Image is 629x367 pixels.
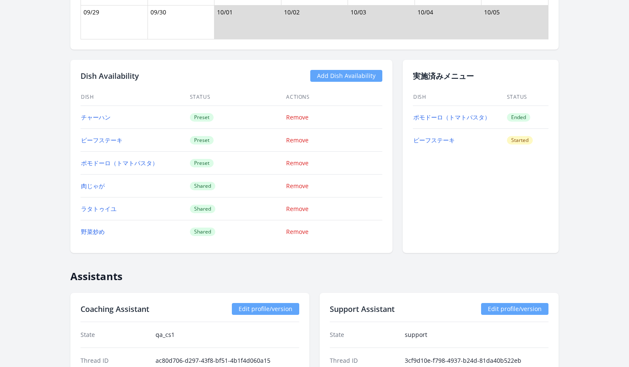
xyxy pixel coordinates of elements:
[286,182,309,190] a: Remove
[507,89,549,106] th: Status
[81,205,117,213] a: ラタトゥイユ
[156,356,299,365] dd: ac80d706-d297-43f8-bf51-4b1f4d060a15
[81,303,149,315] h2: Coaching Assistant
[81,136,122,144] a: ビーフステーキ
[232,303,299,315] a: Edit profile/version
[310,70,382,82] a: Add Dish Availability
[190,205,215,213] span: Shared
[286,113,309,121] a: Remove
[81,89,189,106] th: Dish
[81,6,148,39] td: 09/29
[286,205,309,213] a: Remove
[413,70,548,82] h2: 実施済みメニュー
[214,6,281,39] td: 10/01
[190,159,214,167] span: Preset
[81,228,105,236] a: 野菜炒め
[413,89,507,106] th: Dish
[81,113,111,121] a: チャーハン
[286,136,309,144] a: Remove
[81,182,105,190] a: 肉じゃが
[286,159,309,167] a: Remove
[190,182,215,190] span: Shared
[330,356,398,365] dt: Thread ID
[286,228,309,236] a: Remove
[348,6,415,39] td: 10/03
[507,136,533,145] span: Started
[190,113,214,122] span: Preset
[156,331,299,339] dd: qa_cs1
[413,136,455,144] a: ビーフステーキ
[148,6,214,39] td: 09/30
[81,356,149,365] dt: Thread ID
[189,89,286,106] th: Status
[190,228,215,236] span: Shared
[413,113,490,121] a: ポモドーロ（トマトパスタ）
[330,303,395,315] h2: Support Assistant
[481,303,548,315] a: Edit profile/version
[81,331,149,339] dt: State
[481,6,548,39] td: 10/05
[507,113,530,122] span: Ended
[330,331,398,339] dt: State
[286,89,382,106] th: Actions
[281,6,348,39] td: 10/02
[70,263,559,283] h2: Assistants
[405,331,548,339] dd: support
[81,70,139,82] h2: Dish Availability
[405,356,548,365] dd: 3cf9d10e-f798-4937-b24d-81da40b522eb
[81,159,158,167] a: ポモドーロ（トマトパスタ）
[190,136,214,145] span: Preset
[415,6,481,39] td: 10/04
